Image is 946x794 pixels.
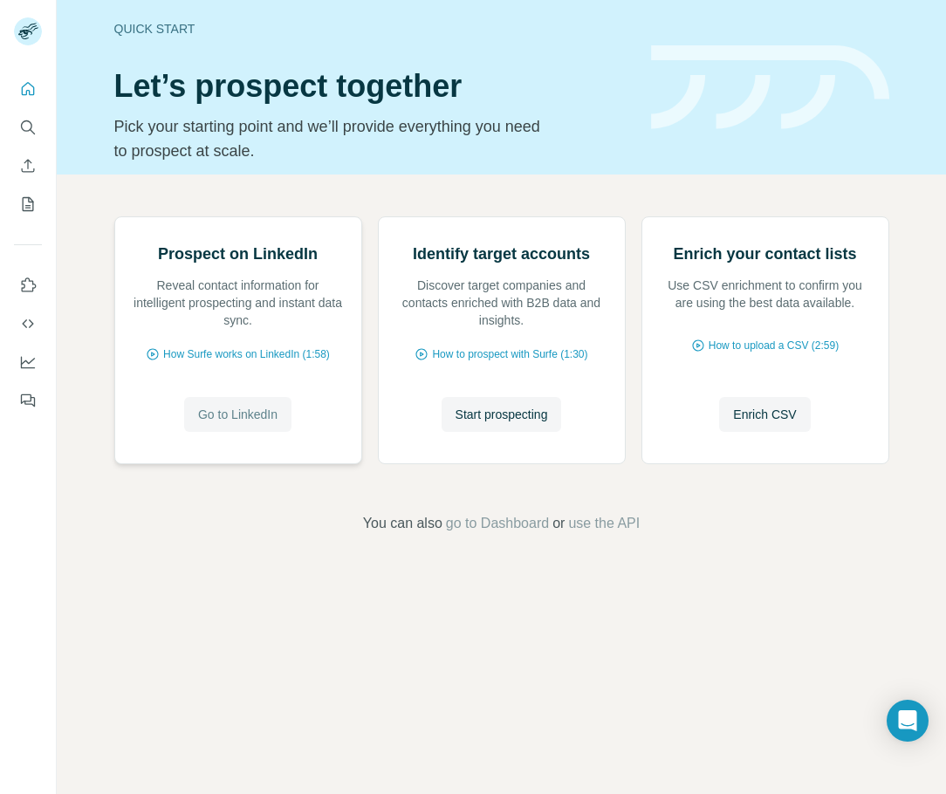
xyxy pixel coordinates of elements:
span: or [552,513,565,534]
p: Reveal contact information for intelligent prospecting and instant data sync. [133,277,344,329]
p: Discover target companies and contacts enriched with B2B data and insights. [396,277,607,329]
div: Quick start [114,20,630,38]
button: Start prospecting [442,397,562,432]
img: banner [651,45,889,130]
button: Use Surfe on LinkedIn [14,270,42,301]
button: Enrich CSV [14,150,42,181]
button: Enrich CSV [719,397,810,432]
h2: Prospect on LinkedIn [158,242,318,266]
p: Use CSV enrichment to confirm you are using the best data available. [660,277,871,311]
span: Start prospecting [456,406,548,423]
h1: Let’s prospect together [114,69,630,104]
h2: Enrich your contact lists [673,242,856,266]
div: Open Intercom Messenger [887,700,929,742]
h2: Identify target accounts [413,242,590,266]
span: You can also [363,513,442,534]
span: How to upload a CSV (2:59) [709,338,839,353]
button: Use Surfe API [14,308,42,339]
button: use the API [568,513,640,534]
button: go to Dashboard [446,513,549,534]
button: Go to LinkedIn [184,397,291,432]
button: Quick start [14,73,42,105]
span: How Surfe works on LinkedIn (1:58) [163,346,330,362]
button: My lists [14,188,42,220]
p: Pick your starting point and we’ll provide everything you need to prospect at scale. [114,114,552,163]
span: Go to LinkedIn [198,406,278,423]
span: How to prospect with Surfe (1:30) [432,346,587,362]
button: Search [14,112,42,143]
button: Feedback [14,385,42,416]
button: Dashboard [14,346,42,378]
span: Enrich CSV [733,406,796,423]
